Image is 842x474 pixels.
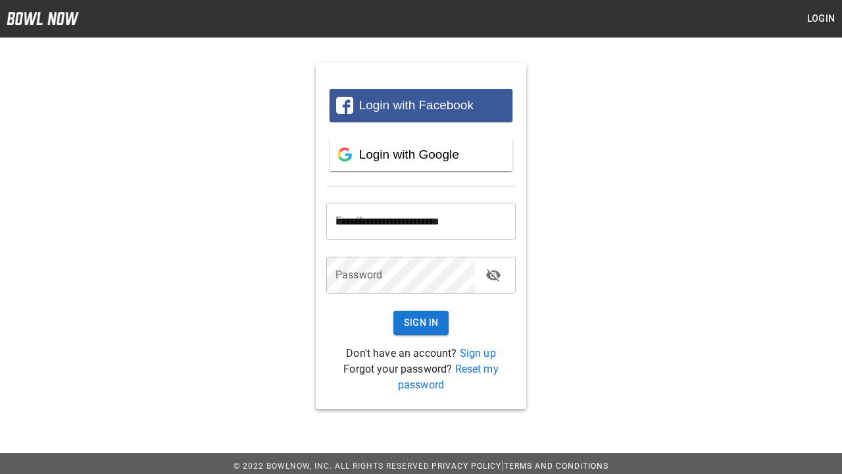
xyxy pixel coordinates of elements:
p: Forgot your password? [326,361,516,393]
a: Reset my password [398,363,499,391]
button: Sign In [393,311,449,335]
span: © 2022 BowlNow, Inc. All Rights Reserved. [234,461,432,471]
a: Terms and Conditions [504,461,608,471]
p: Don't have an account? [326,346,516,361]
button: Login [800,7,842,31]
span: Login with Facebook [359,98,474,112]
button: toggle password visibility [480,262,507,288]
span: Login with Google [359,147,459,161]
a: Sign up [460,347,496,359]
button: Login with Facebook [330,89,512,122]
img: logo [7,12,79,25]
a: Privacy Policy [432,461,501,471]
button: Login with Google [330,138,512,171]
